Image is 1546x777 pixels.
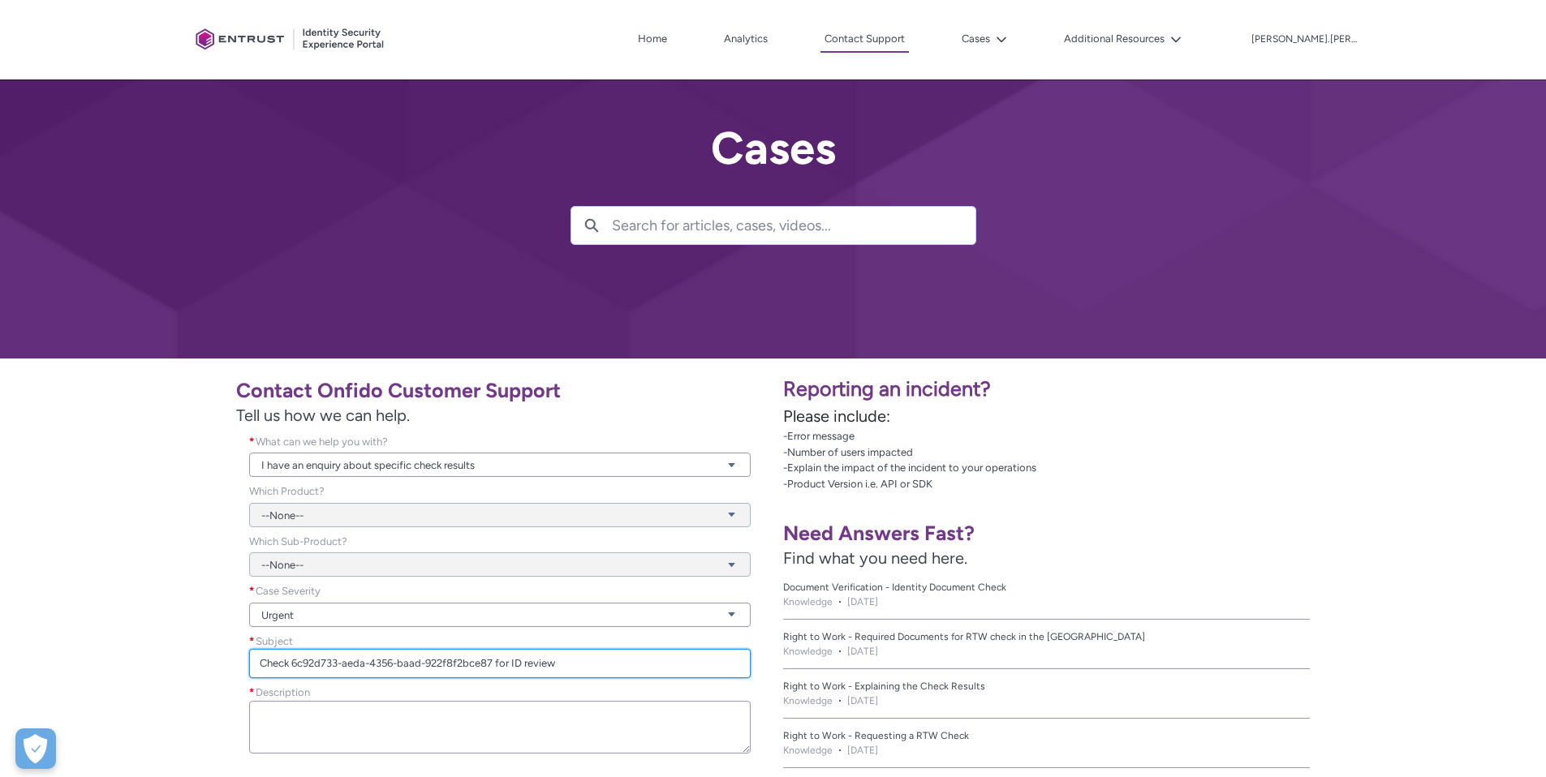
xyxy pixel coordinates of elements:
p: Please include: [783,404,1537,428]
h1: Need Answers Fast? [783,521,1311,546]
span: Subject [256,635,293,647]
span: Find what you need here. [783,548,967,568]
span: required [249,583,256,599]
p: Reporting an incident? [783,374,1537,405]
div: Cookie Preferences [15,728,56,769]
a: Document Verification - Identity Document Check [783,580,1311,595]
a: Home [634,27,671,51]
h1: Contact Onfido Customer Support [236,378,764,403]
lightning-formatted-date-time: [DATE] [847,743,878,758]
button: Cases [958,27,1011,51]
a: Contact Support [820,27,909,53]
lightning-formatted-date-time: [DATE] [847,595,878,609]
span: Description [256,686,310,698]
button: Additional Resources [1060,27,1186,51]
span: required [249,633,256,650]
span: What can we help you with? [256,436,388,448]
textarea: required [249,701,751,753]
span: required [249,685,256,701]
li: Knowledge [783,644,833,659]
button: User Profile atharv.saxena [1251,30,1358,46]
p: -Error message -Number of users impacted -Explain the impact of the incident to your operations -... [783,428,1537,492]
h2: Cases [571,123,976,174]
li: Knowledge [783,693,833,708]
p: [PERSON_NAME].[PERSON_NAME] [1251,34,1357,45]
a: Right to Work - Explaining the Check Results [783,679,1311,693]
span: Which Sub-Product? [249,535,347,547]
span: required [249,434,256,450]
span: Which Product? [249,485,325,497]
lightning-formatted-date-time: [DATE] [847,693,878,708]
a: Right to Work - Required Documents for RTW check in the [GEOGRAPHIC_DATA] [783,629,1311,644]
input: required [249,649,751,678]
a: Analytics, opens in new tab [720,27,772,51]
span: Case Severity [256,585,321,597]
button: Open Preferences [15,728,56,769]
button: Search [571,207,612,244]
li: Knowledge [783,743,833,758]
a: Urgent [249,603,751,627]
a: I have an enquiry about specific check results [249,453,751,477]
span: Tell us how we can help. [236,403,764,427]
li: Knowledge [783,595,833,609]
input: Search for articles, cases, videos... [612,207,975,244]
a: Right to Work - Requesting a RTW Check [783,728,1311,743]
lightning-formatted-date-time: [DATE] [847,644,878,659]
